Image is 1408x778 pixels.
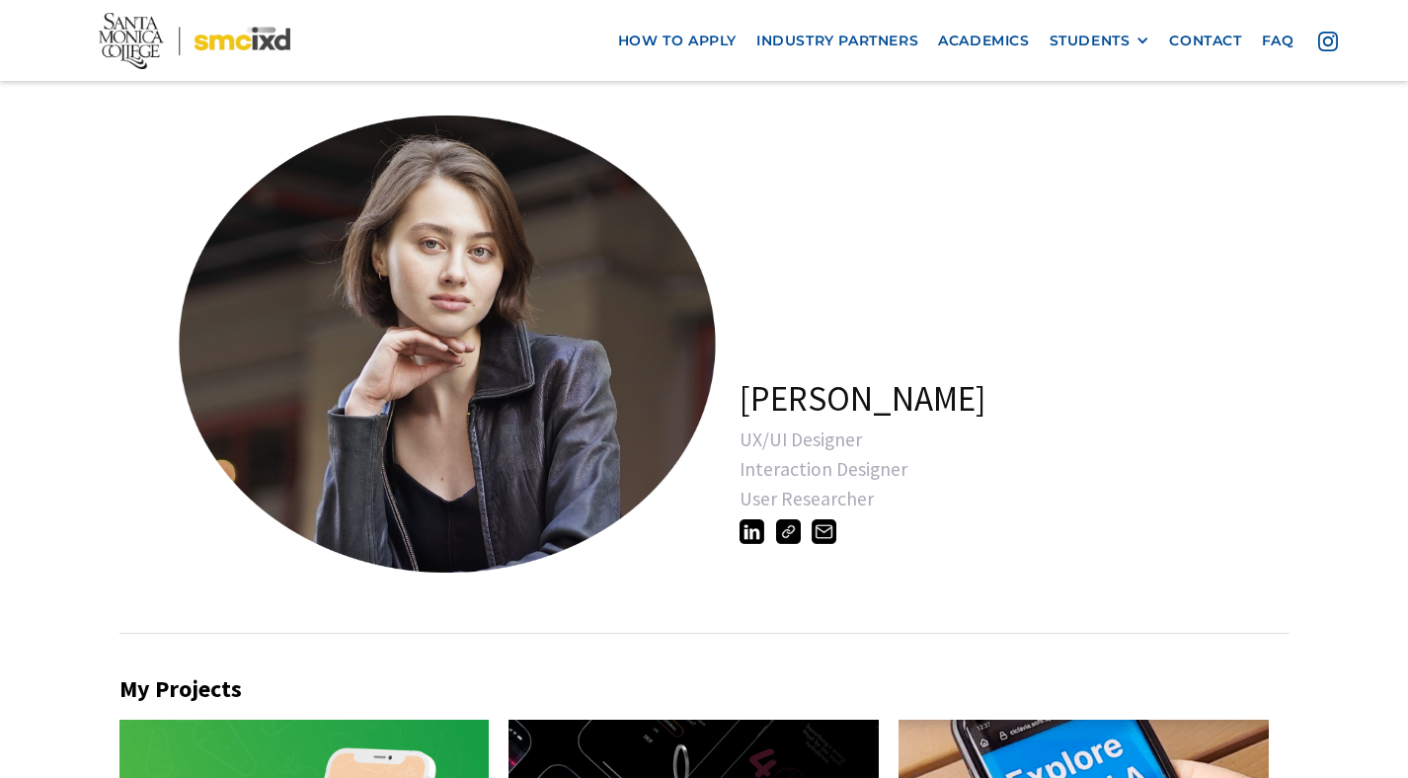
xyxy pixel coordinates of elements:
a: industry partners [746,23,928,59]
img: https://www.linkedin.com/in/mashaiurco/ [740,519,764,544]
img: mashavolod@yahoo.com [812,519,836,544]
div: Interaction Designer [740,459,1325,479]
div: STUDENTS [1050,33,1150,49]
h1: [PERSON_NAME] [740,378,985,420]
a: faq [1252,23,1304,59]
h2: My Projects [119,675,1290,704]
a: how to apply [608,23,746,59]
div: STUDENTS [1050,33,1131,49]
img: Santa Monica College - SMC IxD logo [99,13,291,69]
img: icon - instagram [1318,32,1338,51]
div: User Researcher [740,489,1325,508]
div: UX/UI Designer [740,429,1325,449]
a: Academics [928,23,1039,59]
a: open lightbox [155,95,649,588]
img: https://www.mashaiur.co/ [776,519,801,544]
a: contact [1159,23,1251,59]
